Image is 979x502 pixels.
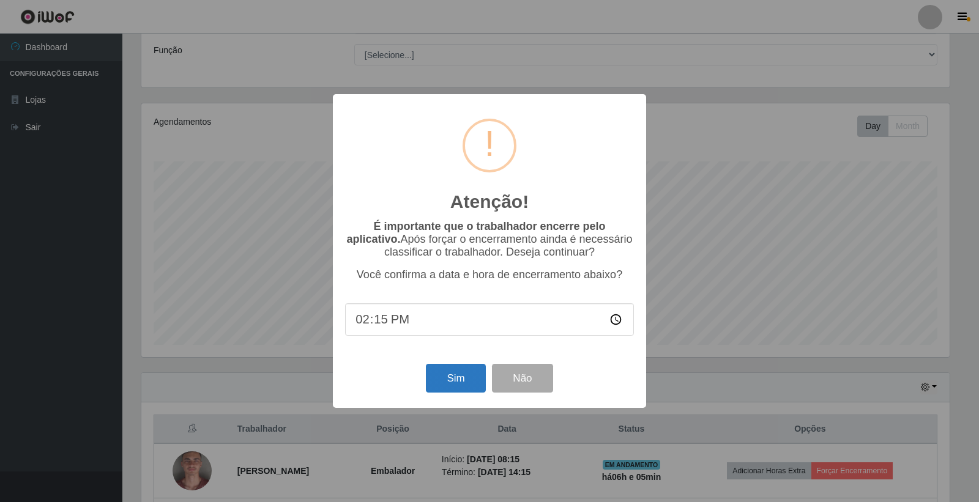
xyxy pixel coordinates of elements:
[492,364,553,393] button: Não
[450,191,529,213] h2: Atenção!
[346,220,605,245] b: É importante que o trabalhador encerre pelo aplicativo.
[345,220,634,259] p: Após forçar o encerramento ainda é necessário classificar o trabalhador. Deseja continuar?
[426,364,485,393] button: Sim
[345,268,634,281] p: Você confirma a data e hora de encerramento abaixo?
